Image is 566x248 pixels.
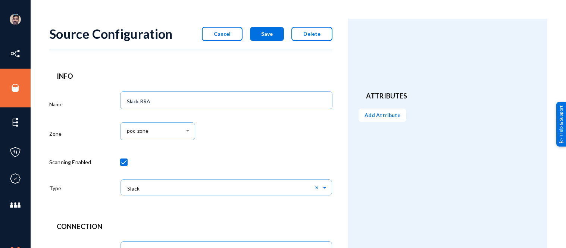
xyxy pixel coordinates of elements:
[127,128,148,134] span: poc-zone
[10,200,21,211] img: icon-members.svg
[556,101,566,146] div: Help & Support
[315,184,321,191] span: Clear all
[49,100,63,108] label: Name
[261,31,273,37] span: Save
[366,91,529,101] header: Attributes
[214,31,231,37] span: Cancel
[49,184,62,192] label: Type
[49,26,173,41] div: Source Configuration
[57,71,325,81] header: Info
[202,27,243,41] button: Cancel
[291,27,332,41] button: Delete
[559,138,564,143] img: help_support.svg
[250,27,284,41] button: Save
[303,31,320,37] span: Delete
[365,112,400,118] span: Add Attribute
[10,48,21,59] img: icon-inventory.svg
[10,82,21,94] img: icon-sources.svg
[49,158,91,166] label: Scanning Enabled
[10,147,21,158] img: icon-policies.svg
[359,109,406,122] button: Add Attribute
[49,130,62,138] label: Zone
[10,117,21,128] img: icon-elements.svg
[10,14,21,25] img: ACg8ocK1ZkZ6gbMmCU1AeqPIsBvrTWeY1xNXvgxNjkUXxjcqAiPEIvU=s96-c
[57,222,325,232] header: Connection
[10,173,21,184] img: icon-compliance.svg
